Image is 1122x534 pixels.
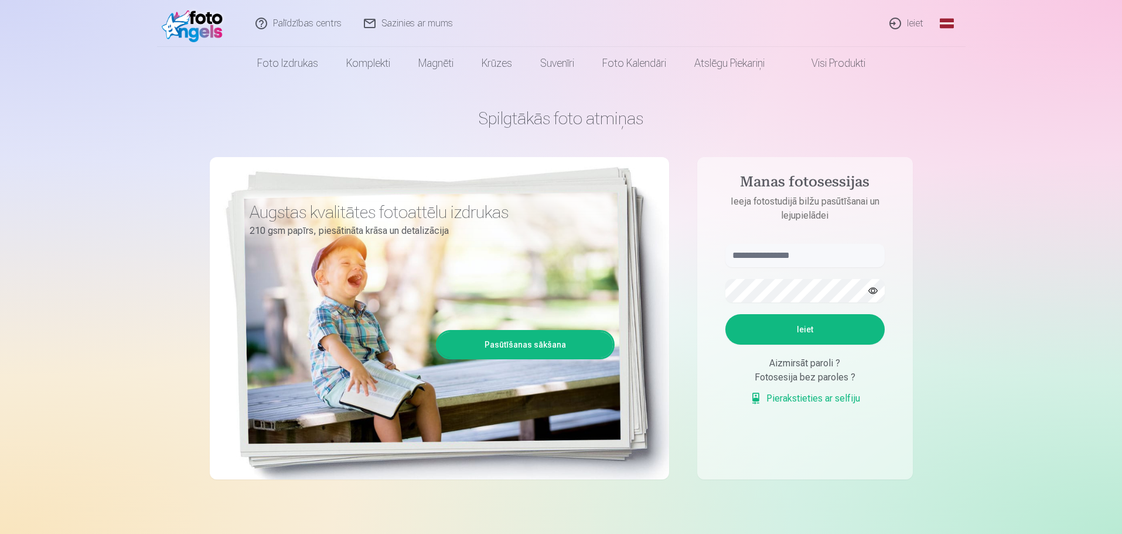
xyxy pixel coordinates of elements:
[750,392,860,406] a: Pierakstieties ar selfiju
[332,47,404,80] a: Komplekti
[162,5,229,42] img: /fa1
[468,47,526,80] a: Krūzes
[714,174,896,195] h4: Manas fotosessijas
[725,314,885,345] button: Ieiet
[210,108,913,129] h1: Spilgtākās foto atmiņas
[404,47,468,80] a: Magnēti
[243,47,332,80] a: Foto izdrukas
[725,370,885,385] div: Fotosesija bez paroles ?
[588,47,680,80] a: Foto kalendāri
[714,195,896,223] p: Ieeja fotostudijā bilžu pasūtīšanai un lejupielādei
[526,47,588,80] a: Suvenīri
[250,202,606,223] h3: Augstas kvalitātes fotoattēlu izdrukas
[438,332,613,358] a: Pasūtīšanas sākšana
[680,47,779,80] a: Atslēgu piekariņi
[250,223,606,239] p: 210 gsm papīrs, piesātināta krāsa un detalizācija
[779,47,879,80] a: Visi produkti
[725,356,885,370] div: Aizmirsāt paroli ?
